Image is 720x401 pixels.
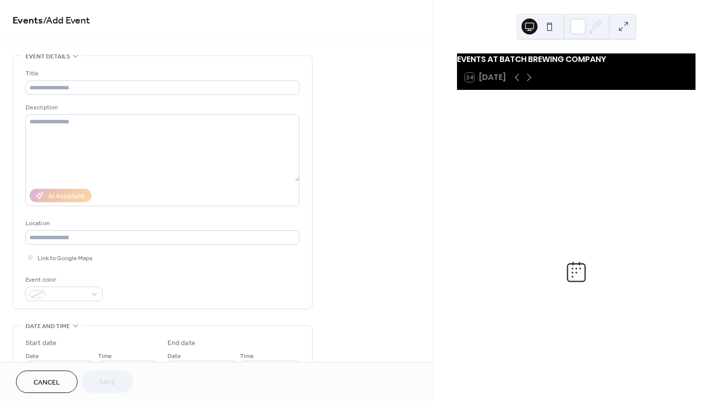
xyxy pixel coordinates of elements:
[25,102,297,113] div: Description
[25,51,70,62] span: Event details
[457,53,695,65] div: EVENTS AT BATCH BREWING COMPANY
[25,338,56,349] div: Start date
[33,378,60,388] span: Cancel
[25,321,70,332] span: Date and time
[12,11,43,30] a: Events
[25,351,39,362] span: Date
[25,218,297,229] div: Location
[43,11,90,30] span: / Add Event
[37,253,92,264] span: Link to Google Maps
[167,338,195,349] div: End date
[98,351,112,362] span: Time
[25,275,100,285] div: Event color
[25,68,297,79] div: Title
[240,351,254,362] span: Time
[16,371,77,393] button: Cancel
[167,351,181,362] span: Date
